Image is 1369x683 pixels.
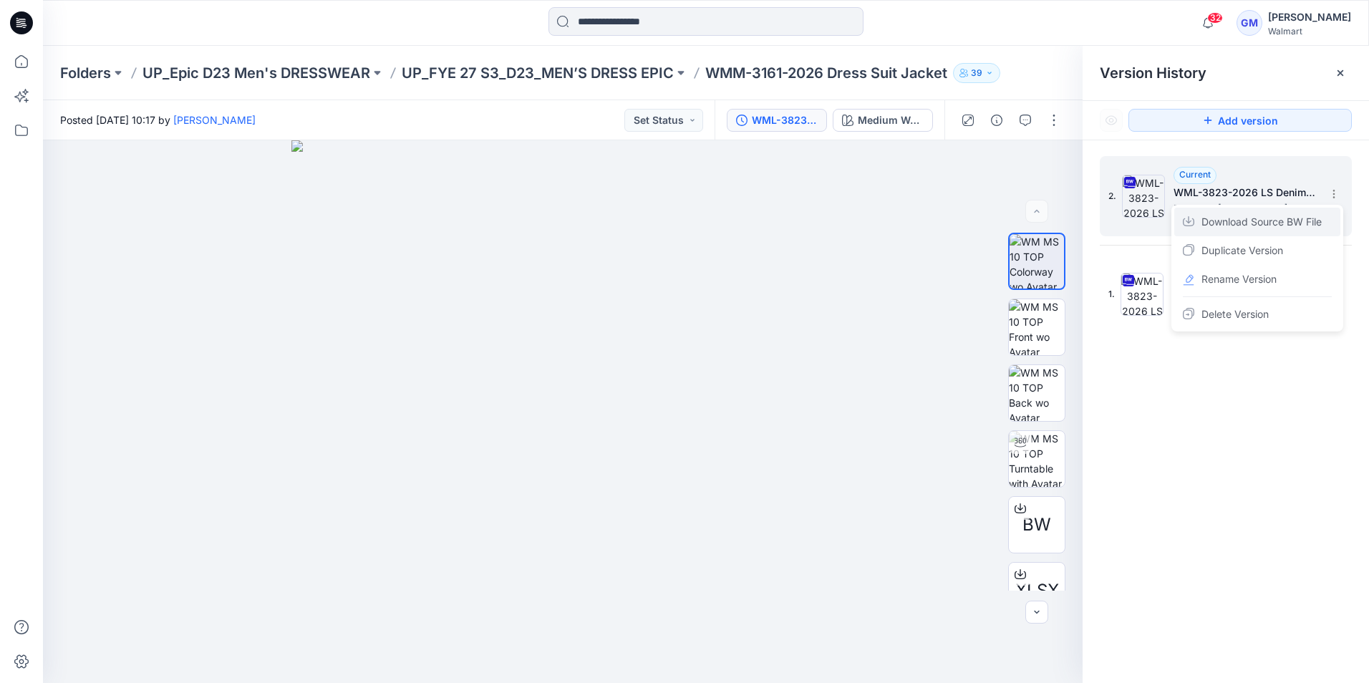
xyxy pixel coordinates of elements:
[1108,190,1116,203] span: 2.
[1100,64,1206,82] span: Version History
[1009,431,1065,487] img: WM MS 10 TOP Turntable with Avatar
[402,63,674,83] a: UP_FYE 27 S3_D23_MEN’S DRESS EPIC
[985,109,1008,132] button: Details
[1268,26,1351,37] div: Walmart
[833,109,933,132] button: Medium Wash
[1121,273,1164,316] img: WML-3823-2026 LS Denim Jacket_Soft Silver
[1335,67,1346,79] button: Close
[1268,9,1351,26] div: [PERSON_NAME]
[1015,578,1059,604] span: XLSX
[1010,234,1064,289] img: WM MS 10 TOP Colorway wo Avatar
[971,65,982,81] p: 39
[1237,10,1262,36] div: GM
[1207,12,1223,24] span: 32
[173,114,256,126] a: [PERSON_NAME]
[1009,365,1065,421] img: WM MS 10 TOP Back wo Avatar
[953,63,1000,83] button: 39
[60,112,256,127] span: Posted [DATE] 10:17 by
[1100,109,1123,132] button: Show Hidden Versions
[1201,242,1283,259] span: Duplicate Version
[1201,306,1269,323] span: Delete Version
[1108,288,1115,301] span: 1.
[1174,201,1317,215] span: Posted by: Gayan Mahawithanalage
[752,112,818,128] div: WML-3823-2026 LS Denim Jacket_Full Colorway
[1174,184,1317,201] h5: WML-3823-2026 LS Denim Jacket_Full Colorway
[1201,271,1277,288] span: Rename Version
[858,112,924,128] div: Medium Wash
[1022,512,1051,538] span: BW
[1128,109,1352,132] button: Add version
[1009,299,1065,355] img: WM MS 10 TOP Front wo Avatar
[291,140,834,683] img: eyJhbGciOiJIUzI1NiIsImtpZCI6IjAiLCJzbHQiOiJzZXMiLCJ0eXAiOiJKV1QifQ.eyJkYXRhIjp7InR5cGUiOiJzdG9yYW...
[1179,169,1211,180] span: Current
[1201,213,1322,231] span: Download Source BW File
[705,63,947,83] p: WMM-3161-2026 Dress Suit Jacket
[727,109,827,132] button: WML-3823-2026 LS Denim Jacket_Full Colorway
[142,63,370,83] a: UP_Epic D23 Men's DRESSWEAR
[1122,175,1165,218] img: WML-3823-2026 LS Denim Jacket_Full Colorway
[60,63,111,83] a: Folders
